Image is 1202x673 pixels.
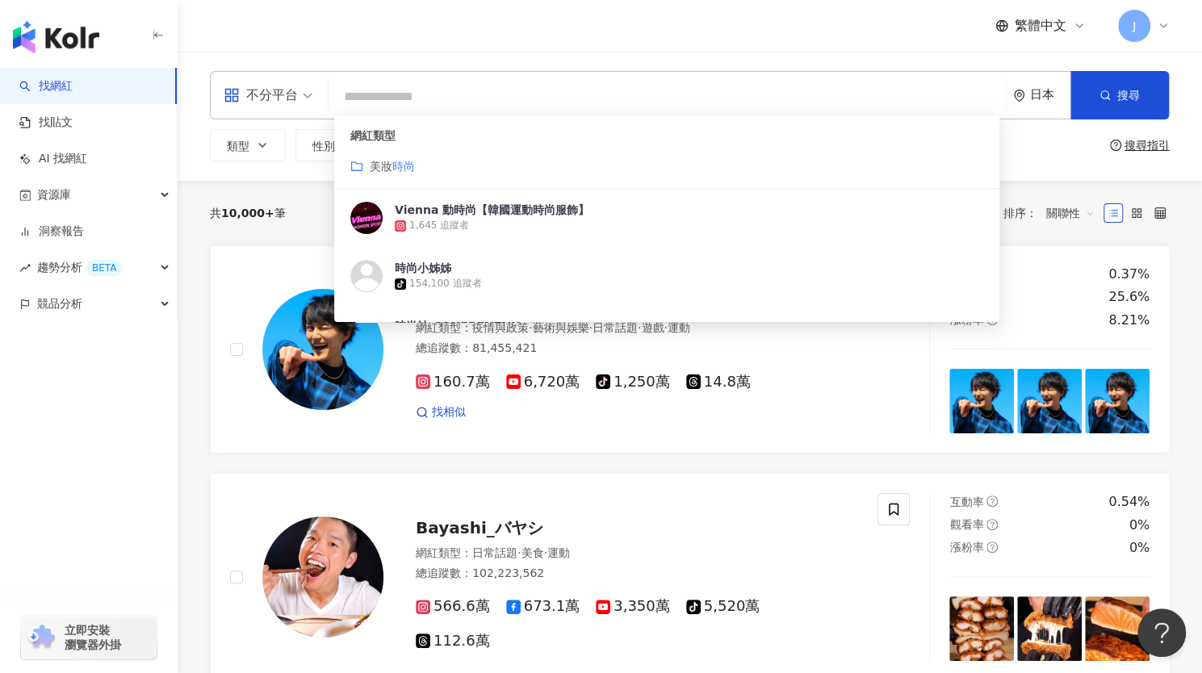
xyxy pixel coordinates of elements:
[521,546,543,559] span: 美食
[672,129,769,161] button: 更多篩選
[1085,369,1150,433] img: post-image
[986,268,998,279] span: question-circle
[210,129,286,161] button: 類型
[532,321,588,334] span: 藝術與娛樂
[416,293,543,312] span: ISSEI / いっせい
[986,291,998,303] span: question-circle
[495,140,529,153] span: 互動率
[478,129,565,161] button: 互動率
[37,286,82,322] span: 競品分析
[1108,265,1150,283] div: 0.37%
[949,495,983,508] span: 互動率
[381,129,468,161] button: 追蹤數
[949,291,983,303] span: 觀看率
[19,224,84,240] a: 洞察報告
[949,596,1014,661] img: post-image
[588,321,592,334] span: ·
[26,625,57,650] img: chrome extension
[1085,596,1150,661] img: post-image
[1108,311,1150,329] div: 8.21%
[517,546,521,559] span: ·
[37,177,71,213] span: 資源庫
[224,82,298,108] div: 不分平台
[262,516,383,637] img: KOL Avatar
[227,140,249,153] span: 類型
[472,546,517,559] span: 日常話題
[1030,88,1070,102] div: 日本
[21,616,157,659] a: chrome extension立即安裝 瀏覽器外掛
[506,374,580,391] span: 6,720萬
[65,623,121,652] span: 立即安裝 瀏覽器外掛
[986,541,998,553] span: question-circle
[86,260,123,276] div: BETA
[706,139,752,152] span: 更多篩選
[398,140,432,153] span: 追蹤數
[1003,200,1104,226] div: 排序：
[37,249,123,286] span: 趨勢分析
[1108,493,1150,511] div: 0.54%
[19,262,31,274] span: rise
[1013,90,1025,102] span: environment
[986,314,998,325] span: question-circle
[432,404,466,420] span: 找相似
[416,546,858,562] div: 網紅類型 ：
[949,541,983,554] span: 漲粉率
[506,598,580,615] span: 673.1萬
[949,267,983,280] span: 互動率
[1108,288,1150,306] div: 25.6%
[224,87,240,103] span: appstore
[593,321,638,334] span: 日常話題
[19,151,87,167] a: AI 找網紅
[1015,17,1066,35] span: 繁體中文
[262,289,383,410] img: KOL Avatar
[547,546,570,559] span: 運動
[312,140,335,153] span: 性別
[295,129,371,161] button: 性別
[1017,596,1082,661] img: post-image
[416,518,543,537] span: Bayashi_バヤシ
[592,140,626,153] span: 觀看率
[19,78,73,94] a: search找網紅
[1129,539,1150,557] div: 0%
[1110,140,1121,151] span: question-circle
[1137,608,1186,657] iframe: Help Scout Beacon - Open
[416,374,490,391] span: 160.7萬
[1125,139,1170,152] div: 搜尋指引
[949,518,983,531] span: 觀看率
[596,374,670,391] span: 1,250萬
[949,313,983,326] span: 漲粉率
[416,598,490,615] span: 566.6萬
[686,374,751,391] span: 14.8萬
[575,129,662,161] button: 觀看率
[1133,17,1136,35] span: J
[1017,369,1082,433] img: post-image
[416,341,858,357] div: 總追蹤數 ： 81,455,421
[1070,71,1169,119] button: 搜尋
[210,245,1170,454] a: KOL AvatarISSEI / いっせい網紅類型：疫情與政策·藝術與娛樂·日常話題·遊戲·運動總追蹤數：81,455,421160.7萬6,720萬1,250萬14.8萬找相似互動率ques...
[686,598,760,615] span: 5,520萬
[986,519,998,530] span: question-circle
[19,115,73,131] a: 找貼文
[416,404,466,420] a: 找相似
[210,207,286,219] div: 共 筆
[543,546,547,559] span: ·
[596,598,670,615] span: 3,350萬
[472,321,529,334] span: 疫情與政策
[668,321,690,334] span: 運動
[1129,516,1150,534] div: 0%
[986,495,998,507] span: question-circle
[638,321,641,334] span: ·
[416,566,858,582] div: 總追蹤數 ： 102,223,562
[529,321,532,334] span: ·
[1117,89,1140,102] span: 搜尋
[221,207,274,219] span: 10,000+
[1046,200,1095,226] span: 關聯性
[416,633,490,650] span: 112.6萬
[416,320,858,336] div: 網紅類型 ：
[949,369,1014,433] img: post-image
[13,21,99,53] img: logo
[641,321,664,334] span: 遊戲
[664,321,667,334] span: ·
